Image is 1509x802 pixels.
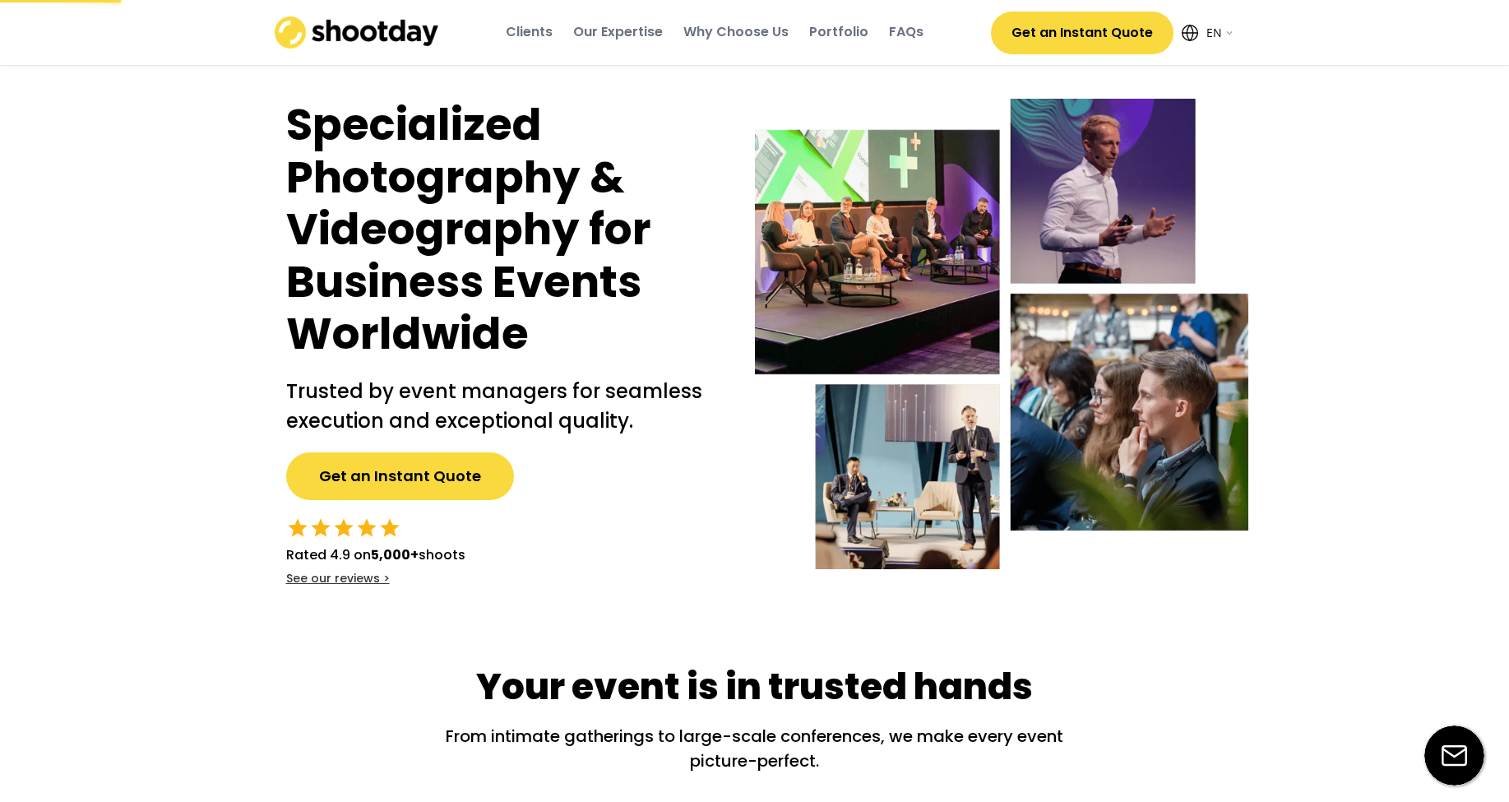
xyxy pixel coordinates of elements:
[332,517,355,540] button: star
[371,545,419,564] strong: 5,000+
[309,517,332,540] button: star
[683,23,789,41] div: Why Choose Us
[476,661,1033,712] div: Your event is in trusted hands
[991,12,1173,54] button: Get an Instant Quote
[275,16,439,49] img: shootday_logo.png
[426,724,1084,773] div: From intimate gatherings to large-scale conferences, we make every event picture-perfect.
[1424,726,1484,786] img: email-icon%20%281%29.svg
[286,545,465,565] div: Rated 4.9 on shoots
[355,517,378,540] button: star
[506,23,553,41] div: Clients
[378,517,401,540] button: star
[809,23,868,41] div: Portfolio
[286,99,722,360] h1: Specialized Photography & Videography for Business Events Worldwide
[286,571,390,587] div: See our reviews >
[573,23,663,41] div: Our Expertise
[889,23,923,41] div: FAQs
[286,377,722,436] h2: Trusted by event managers for seamless execution and exceptional quality.
[286,517,309,540] button: star
[755,99,1248,569] img: Event-hero-intl%402x.webp
[286,452,514,500] button: Get an Instant Quote
[1182,25,1198,41] img: Icon%20feather-globe%20%281%29.svg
